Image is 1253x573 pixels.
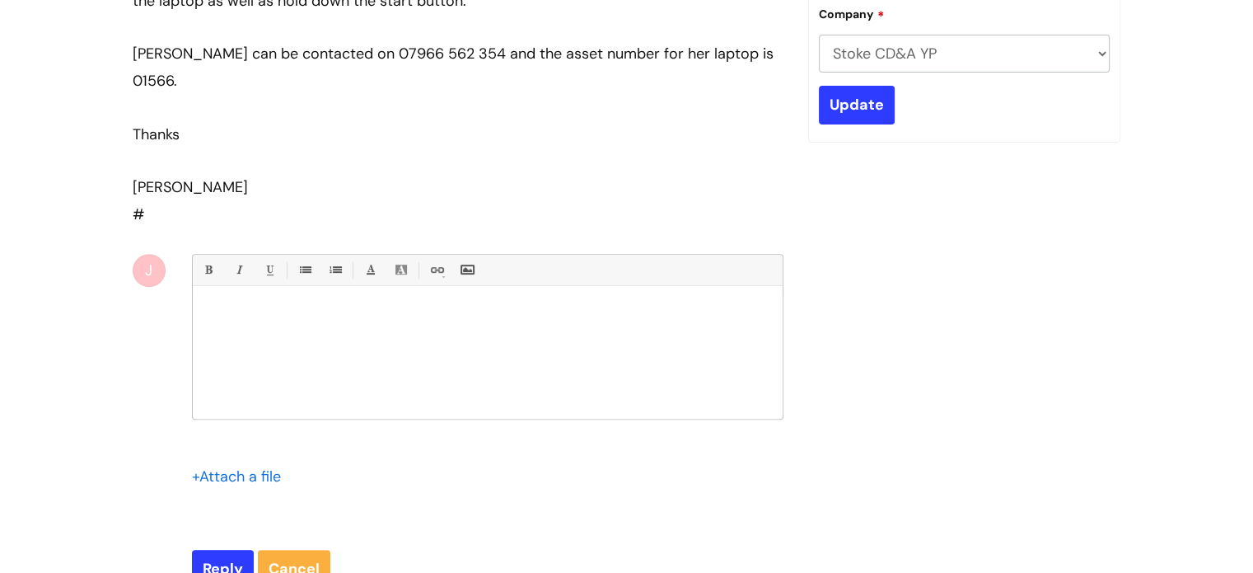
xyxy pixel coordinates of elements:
[133,40,783,94] div: [PERSON_NAME] can be contacted on 07966 562 354 and the asset number for her laptop is 01566.
[198,260,218,280] a: Bold (Ctrl-B)
[192,467,199,486] span: +
[133,254,166,287] div: J
[259,260,279,280] a: Underline(Ctrl-U)
[325,260,345,280] a: 1. Ordered List (Ctrl-Shift-8)
[294,260,315,280] a: • Unordered List (Ctrl-Shift-7)
[426,260,446,280] a: Link
[192,463,291,490] div: Attach a file
[133,174,783,200] div: [PERSON_NAME]
[133,121,783,148] div: Thanks
[819,86,895,124] input: Update
[228,260,249,280] a: Italic (Ctrl-I)
[456,260,477,280] a: Insert Image...
[390,260,411,280] a: Back Color
[819,5,885,21] label: Company
[360,260,381,280] a: Font Color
